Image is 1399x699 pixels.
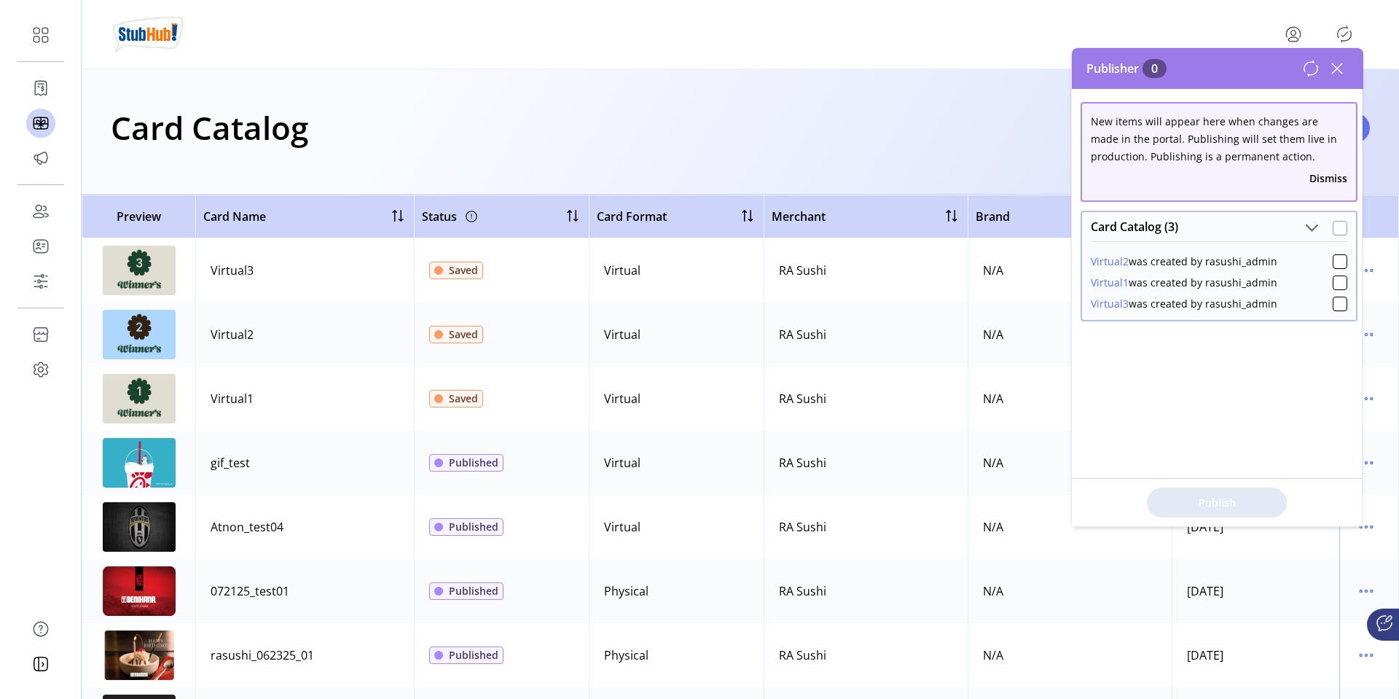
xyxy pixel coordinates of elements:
[103,630,176,680] img: preview
[1091,275,1129,290] button: Virtual1
[449,455,498,470] span: Published
[604,454,640,472] div: Virtual
[779,390,826,407] div: RA Sushi
[211,518,283,536] div: Atnon_test04
[779,262,826,279] div: RA Sushi
[449,262,478,278] span: Saved
[604,518,640,536] div: Virtual
[211,326,254,343] div: Virtual2
[983,390,1003,407] div: N/A
[604,262,640,279] div: Virtual
[1091,254,1277,269] div: was created by rasushi_admin
[983,326,1003,343] div: N/A
[604,326,640,343] div: Virtual
[103,566,176,616] img: preview
[211,390,254,407] div: Virtual1
[1301,218,1322,238] button: Card Catalog (3)
[103,502,176,552] img: preview
[1309,171,1347,186] button: Dismiss
[604,647,648,664] div: Physical
[111,14,185,55] img: logo
[1091,275,1277,290] div: was created by rasushi_admin
[211,582,289,600] div: 072125_test01
[779,518,826,536] div: RA Sushi
[449,583,498,598] span: Published
[1143,59,1167,78] span: 0
[1282,23,1305,46] button: menu
[779,647,826,664] div: RA Sushi
[1355,579,1378,603] button: menu
[449,519,498,534] span: Published
[449,391,478,406] span: Saved
[1091,296,1277,311] div: was created by rasushi_admin
[449,647,498,663] span: Published
[983,454,1003,472] div: N/A
[103,374,176,423] img: preview
[1333,23,1356,46] button: Publisher Panel
[1091,296,1129,311] button: Virtual3
[211,647,314,664] div: rasushi_062325_01
[1355,387,1378,410] button: menu
[772,208,826,225] span: Merchant
[422,205,480,228] div: Status
[597,208,667,225] span: Card Format
[1091,114,1337,163] span: New items will appear here when changes are made in the portal. Publishing will set them live in ...
[1355,644,1378,667] button: menu
[203,208,266,225] span: Card Name
[1172,623,1347,687] td: [DATE]
[90,208,188,225] span: Preview
[604,582,648,600] div: Physical
[604,390,640,407] div: Virtual
[103,246,176,295] img: preview
[111,102,308,153] h1: Card Catalog
[103,438,176,488] img: preview
[779,326,826,343] div: RA Sushi
[1355,451,1378,475] button: menu
[983,262,1003,279] div: N/A
[1091,254,1129,269] button: Virtual2
[1355,259,1378,282] button: menu
[211,454,250,472] div: gif_test
[1355,515,1378,539] button: menu
[1355,323,1378,346] button: menu
[983,518,1003,536] div: N/A
[211,262,254,279] div: Virtual3
[983,647,1003,664] div: N/A
[1086,60,1167,77] span: Publisher
[1172,559,1347,623] td: [DATE]
[976,208,1010,225] span: Brand
[103,310,176,359] img: preview
[779,582,826,600] div: RA Sushi
[779,454,826,472] div: RA Sushi
[449,327,478,342] span: Saved
[983,582,1003,600] div: N/A
[1091,221,1178,233] span: Card Catalog (3)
